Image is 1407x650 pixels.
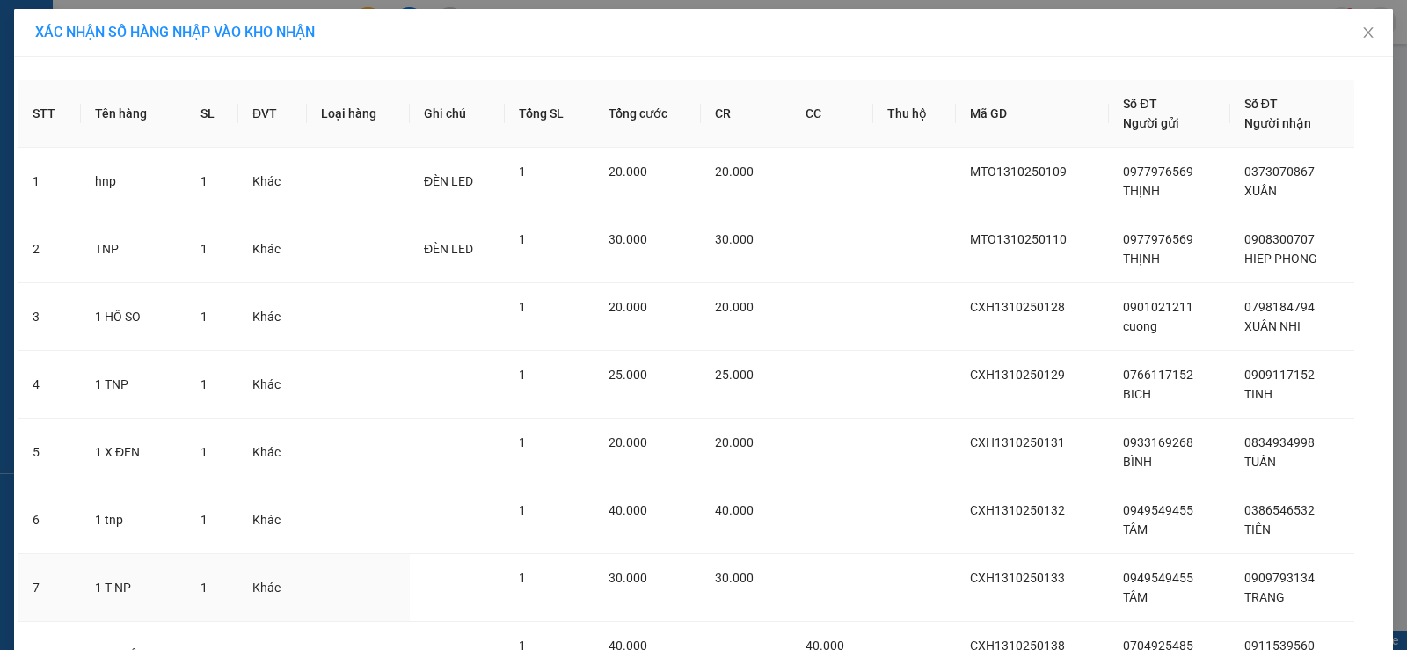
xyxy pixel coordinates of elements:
td: 2 [18,215,81,283]
div: HÂN [15,57,193,78]
span: XUÂN NHI [1244,319,1301,333]
span: BÌNH [1123,455,1152,469]
th: Mã GD [956,80,1109,148]
span: 25.000 [609,368,647,382]
span: CXH1310250132 [970,503,1065,517]
span: 20.000 [715,300,754,314]
span: 0901021211 [1123,300,1193,314]
span: Nhận: [206,17,248,35]
span: 40.000 [715,503,754,517]
span: 1 [200,242,208,256]
span: 0909793134 [1244,571,1315,585]
span: 1 [200,581,208,595]
span: CXH1310250131 [970,435,1065,449]
div: 0832251080 [206,57,347,82]
td: hnp [81,148,186,215]
span: 30.000 [715,232,754,246]
span: 1 [200,310,208,324]
span: BICH [1123,387,1151,401]
th: Ghi chú [410,80,505,148]
span: 0373070867 [1244,164,1315,179]
td: Khác [238,554,307,622]
span: HIEP PHONG [1244,252,1317,266]
span: XÁC NHẬN SỐ HÀNG NHẬP VÀO KHO NHẬN [35,24,315,40]
span: 1 [200,377,208,391]
span: close [1361,26,1375,40]
span: THỊNH [1123,252,1160,266]
span: 20.000 [609,300,647,314]
span: 30.000 [715,571,754,585]
span: 1 [200,445,208,459]
span: 1 [200,174,208,188]
td: Khác [238,148,307,215]
span: CXH1310250129 [970,368,1065,382]
td: 6 [18,486,81,554]
td: Khác [238,215,307,283]
td: 1 [18,148,81,215]
span: TÂM [1123,522,1148,537]
th: STT [18,80,81,148]
span: 0977976569 [1123,164,1193,179]
div: 20.000 [203,113,349,157]
span: TÂM [1123,590,1148,604]
span: 1 [519,503,526,517]
th: CR [701,80,791,148]
span: 0933169268 [1123,435,1193,449]
td: 1 HÔ SO [81,283,186,351]
td: 1 X ĐEN [81,419,186,486]
td: 3 [18,283,81,351]
span: Người nhận [1244,116,1311,130]
span: 20.000 [609,164,647,179]
span: cuong [1123,319,1157,333]
td: 1 tnp [81,486,186,554]
div: VP [GEOGRAPHIC_DATA] [15,15,193,57]
td: Khác [238,419,307,486]
td: 1 T NP [81,554,186,622]
div: 0354646464 [15,78,193,103]
span: 0766117152 [1123,368,1193,382]
td: 7 [18,554,81,622]
span: Người gửi [1123,116,1179,130]
span: 30.000 [609,571,647,585]
th: Tên hàng [81,80,186,148]
span: 0909117152 [1244,368,1315,382]
span: Số ĐT [1244,97,1278,111]
span: Gửi: [15,17,42,35]
span: ĐÈN LED [424,174,473,188]
span: XUÂN [1244,184,1277,198]
span: 0977976569 [1123,232,1193,246]
span: TUẤN [1244,455,1276,469]
td: 1 TNP [81,351,186,419]
th: ĐVT [238,80,307,148]
span: 0798184794 [1244,300,1315,314]
span: ĐÈN LED [424,242,473,256]
td: Khác [238,283,307,351]
span: TIÊN [1244,522,1271,537]
span: 1 [200,513,208,527]
span: 30.000 [609,232,647,246]
span: 25.000 [715,368,754,382]
span: 0949549455 [1123,571,1193,585]
td: 5 [18,419,81,486]
span: TRANG [1244,590,1285,604]
span: 0949549455 [1123,503,1193,517]
span: 1 [519,571,526,585]
th: Loại hàng [307,80,409,148]
span: 0908300707 [1244,232,1315,246]
span: TINH [1244,387,1272,401]
span: Số ĐT [1123,97,1156,111]
div: TRANG [206,36,347,57]
span: CXH1310250128 [970,300,1065,314]
button: Close [1344,9,1393,58]
th: CC [791,80,873,148]
td: Khác [238,486,307,554]
span: 1 [519,435,526,449]
th: Tổng SL [505,80,594,148]
th: Tổng cước [594,80,701,148]
span: 1 [519,300,526,314]
div: Cây Xăng [206,15,347,36]
th: Thu hộ [873,80,956,148]
td: TNP [81,215,186,283]
th: SL [186,80,238,148]
span: MTO1310250110 [970,232,1067,246]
